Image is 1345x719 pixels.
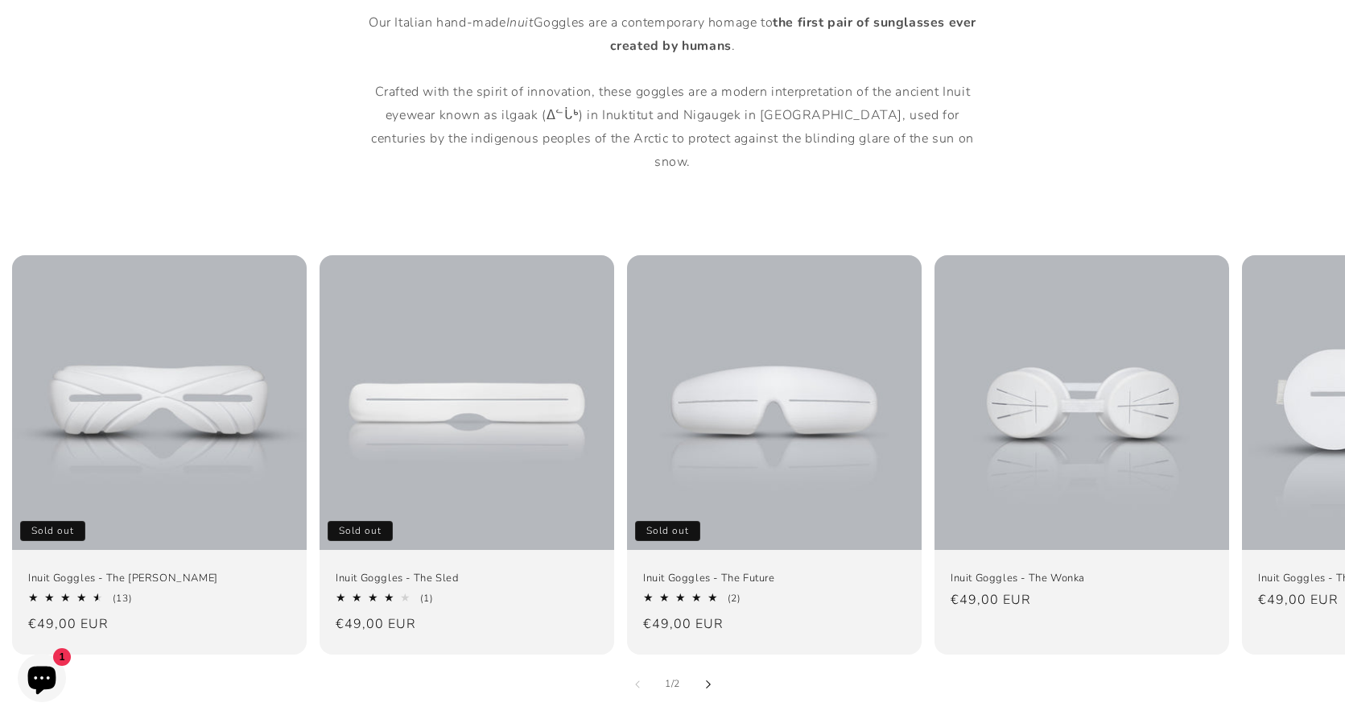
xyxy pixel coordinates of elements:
[674,676,680,692] span: 2
[691,667,726,702] button: Slide right
[665,676,671,692] span: 1
[28,572,291,585] a: Inuit Goggles - The [PERSON_NAME]
[336,572,598,585] a: Inuit Goggles - The Sled
[13,654,71,706] inbox-online-store-chat: Shopify online store chat
[359,11,987,174] p: Our Italian hand-made Goggles are a contemporary homage to . Crafted with the spirit of innovatio...
[773,14,945,31] strong: the first pair of sunglasses
[643,572,906,585] a: Inuit Goggles - The Future
[951,572,1213,585] a: Inuit Goggles - The Wonka
[671,676,675,692] span: /
[610,14,976,55] strong: ever created by humans
[506,14,534,31] em: Inuit
[620,667,655,702] button: Slide left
